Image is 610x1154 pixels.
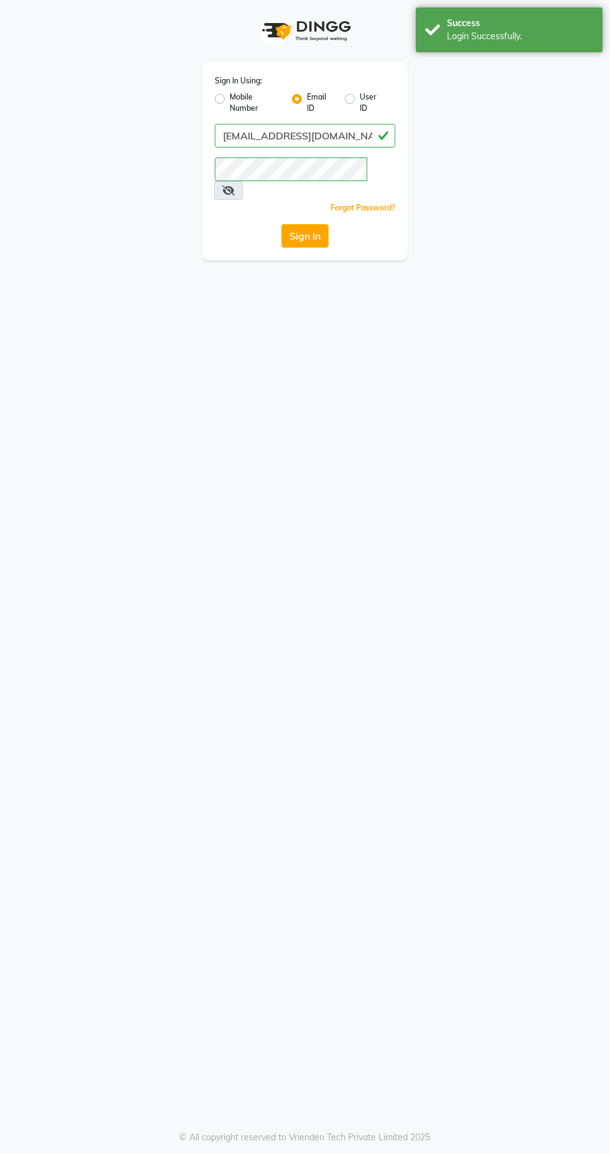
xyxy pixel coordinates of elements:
div: Login Successfully. [447,30,593,43]
label: User ID [360,91,385,114]
input: Username [215,157,367,181]
input: Username [215,124,395,148]
label: Mobile Number [230,91,282,114]
div: Success [447,17,593,30]
label: Sign In Using: [215,75,262,87]
img: logo1.svg [255,12,355,49]
label: Email ID [307,91,335,114]
a: Forgot Password? [331,203,395,212]
button: Sign In [281,224,329,248]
